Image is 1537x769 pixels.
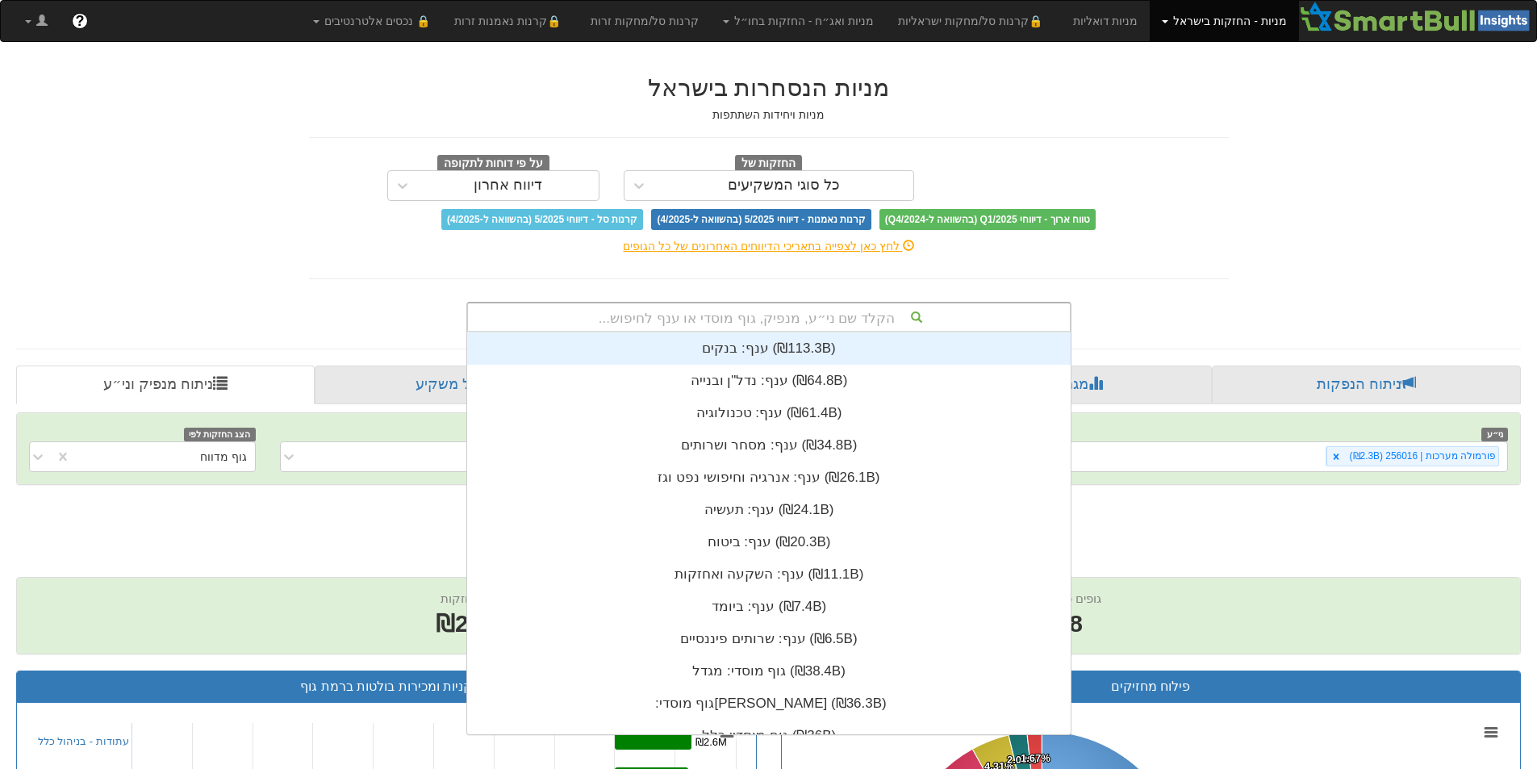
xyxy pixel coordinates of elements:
[695,736,727,748] tspan: ₪2.6M
[441,591,502,605] span: שווי החזקות
[467,365,1071,397] div: ענף: ‏נדל"ן ובנייה ‎(₪64.8B)‎
[1212,366,1521,404] a: ניתוח הנפקות
[879,209,1096,230] span: טווח ארוך - דיווחי Q1/2025 (בהשוואה ל-Q4/2024)
[1345,447,1498,466] div: פורמולה מערכות | 256016 (₪2.3B)
[301,1,442,41] a: 🔒 נכסים אלטרנטיבים
[467,558,1071,591] div: ענף: ‏השקעה ואחזקות ‎(₪11.1B)‎
[315,366,618,404] a: פרופיל משקיע
[467,591,1071,623] div: ענף: ‏ביומד ‎(₪7.4B)‎
[578,1,711,41] a: קרנות סל/מחקות זרות
[467,655,1071,688] div: גוף מוסדי: ‏מגדל ‎(₪38.4B)‎
[467,494,1071,526] div: ענף: ‏תעשיה ‎(₪24.1B)‎
[467,332,1071,365] div: ענף: ‏בנקים ‎(₪113.3B)‎
[309,74,1229,101] h2: מניות הנסחרות בישראל
[467,688,1071,720] div: גוף מוסדי: ‏[PERSON_NAME] ‎(₪36.3B)‎
[467,462,1071,494] div: ענף: ‏אנרגיה וחיפושי נפט וגז ‎(₪26.1B)‎
[442,1,579,41] a: 🔒קרנות נאמנות זרות
[75,13,84,29] span: ?
[467,623,1071,655] div: ענף: ‏שרותים פיננסיים ‎(₪6.5B)‎
[467,720,1071,752] div: גוף מוסדי: ‏כלל ‎(₪36B)‎
[651,209,871,230] span: קרנות נאמנות - דיווחי 5/2025 (בהשוואה ל-4/2025)
[441,209,643,230] span: קרנות סל - דיווחי 5/2025 (בהשוואה ל-4/2025)
[297,238,1241,254] div: לחץ כאן לצפייה בתאריכי הדיווחים האחרונים של כל הגופים
[468,303,1070,331] div: הקלד שם ני״ע, מנפיק, גוף מוסדי או ענף לחיפוש...
[1061,1,1151,41] a: מניות דואליות
[1021,752,1050,764] tspan: 1.67%
[1299,1,1536,33] img: Smartbull
[1481,428,1508,441] span: ני״ע
[794,679,1509,694] h3: פילוח מחזיקים
[16,501,1521,528] h2: פורמולה מערכות | 256016 - ניתוח ני״ע
[474,178,542,194] div: דיווח אחרון
[1150,1,1298,41] a: מניות - החזקות בישראל
[467,397,1071,429] div: ענף: ‏טכנולוגיה ‎(₪61.4B)‎
[436,610,506,637] span: ₪2.3B
[437,155,549,173] span: על פי דוחות לתקופה
[467,429,1071,462] div: ענף: ‏מסחר ושרותים ‎(₪34.8B)‎
[728,178,840,194] div: כל סוגי המשקיעים
[29,679,744,694] h3: קניות ומכירות בולטות ברמת גוף
[467,526,1071,558] div: ענף: ‏ביטוח ‎(₪20.3B)‎
[200,449,247,465] div: גוף מדווח
[886,1,1060,41] a: 🔒קרנות סל/מחקות ישראליות
[184,428,255,441] span: הצג החזקות לפי
[60,1,100,41] a: ?
[38,735,129,747] a: עתודות - בניהול כלל
[16,366,315,404] a: ניתוח מנפיק וני״ע
[711,1,886,41] a: מניות ואג״ח - החזקות בחו״ל
[309,109,1229,121] h5: מניות ויחידות השתתפות
[1007,754,1037,766] tspan: 2.08%
[735,155,803,173] span: החזקות של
